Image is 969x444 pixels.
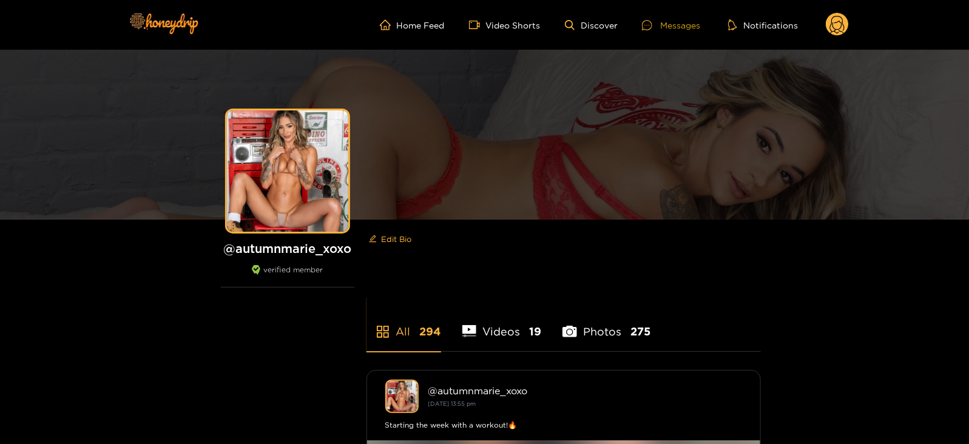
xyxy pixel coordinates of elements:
[380,19,445,30] a: Home Feed
[385,380,419,413] img: autumnmarie_xoxo
[366,297,441,351] li: All
[565,20,618,30] a: Discover
[221,241,354,256] h1: @ autumnmarie_xoxo
[529,324,541,339] span: 19
[630,324,650,339] span: 275
[382,233,412,245] span: Edit Bio
[462,297,542,351] li: Videos
[428,385,742,396] div: @ autumnmarie_xoxo
[221,265,354,288] div: verified member
[469,19,486,30] span: video-camera
[366,229,414,249] button: editEdit Bio
[562,297,650,351] li: Photos
[385,419,742,431] div: Starting the week with a workout!🔥
[369,235,377,244] span: edit
[469,19,541,30] a: Video Shorts
[376,325,390,339] span: appstore
[420,324,441,339] span: 294
[428,400,476,407] small: [DATE] 13:55 pm
[724,19,802,31] button: Notifications
[642,18,700,32] div: Messages
[380,19,397,30] span: home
